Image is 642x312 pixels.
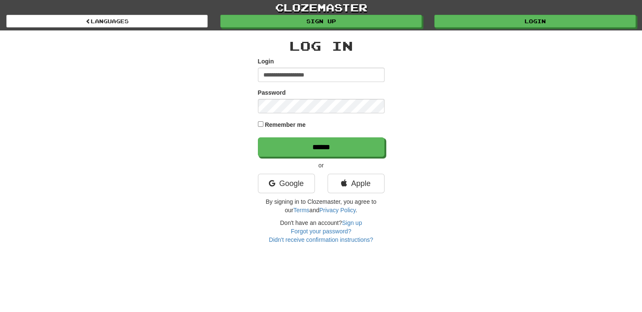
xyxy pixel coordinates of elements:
[220,15,422,27] a: Sign up
[291,228,351,235] a: Forgot your password?
[258,197,385,214] p: By signing in to Clozemaster, you agree to our and .
[319,207,355,213] a: Privacy Policy
[269,236,373,243] a: Didn't receive confirmation instructions?
[293,207,309,213] a: Terms
[258,174,315,193] a: Google
[434,15,636,27] a: Login
[258,57,274,66] label: Login
[258,39,385,53] h2: Log In
[258,219,385,244] div: Don't have an account?
[328,174,385,193] a: Apple
[258,161,385,170] p: or
[265,120,306,129] label: Remember me
[258,88,286,97] label: Password
[6,15,208,27] a: Languages
[342,219,362,226] a: Sign up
